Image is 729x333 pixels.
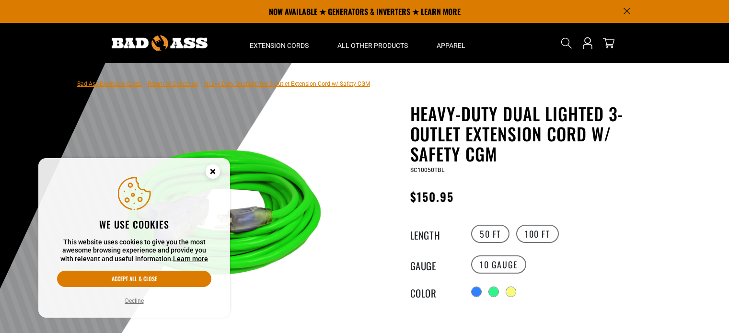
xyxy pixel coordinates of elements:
h2: We use cookies [57,218,211,230]
summary: Apparel [422,23,480,63]
span: Apparel [437,41,465,50]
img: Bad Ass Extension Cords [112,35,208,51]
p: This website uses cookies to give you the most awesome browsing experience and provide you with r... [57,238,211,264]
button: Decline [122,296,147,306]
label: 10 Gauge [471,255,526,274]
legend: Color [410,286,458,298]
span: Heavy-Duty Dual Lighted 3-Outlet Extension Cord w/ Safety CGM [204,80,370,87]
summary: Extension Cords [235,23,323,63]
span: Extension Cords [250,41,309,50]
h1: Heavy-Duty Dual Lighted 3-Outlet Extension Cord w/ Safety CGM [410,103,645,164]
summary: Search [559,35,574,51]
span: SC10050TBL [410,167,444,173]
legend: Length [410,228,458,240]
a: Return to Collection [148,80,198,87]
span: $150.95 [410,188,454,205]
a: Learn more [173,255,208,263]
label: 50 FT [471,225,509,243]
summary: All Other Products [323,23,422,63]
button: Accept all & close [57,271,211,287]
legend: Gauge [410,258,458,271]
span: › [200,80,202,87]
a: Bad Ass Extension Cords [77,80,142,87]
label: 100 FT [516,225,559,243]
span: All Other Products [337,41,408,50]
aside: Cookie Consent [38,158,230,318]
nav: breadcrumbs [77,78,370,89]
span: › [144,80,146,87]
